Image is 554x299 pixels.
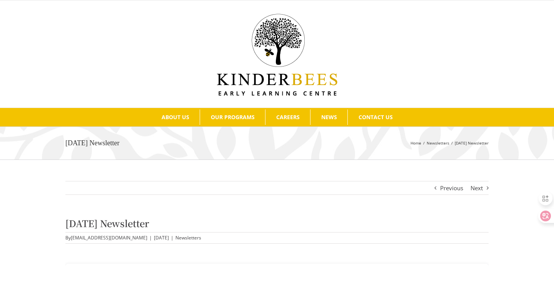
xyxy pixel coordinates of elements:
span: NEWS [321,115,337,120]
a: CAREERS [265,110,310,125]
span: | [169,234,175,241]
span: [DATE] Newsletter [455,140,489,146]
span: [DATE] [154,234,169,241]
a: Next [471,181,483,194]
a: NEWS [310,110,347,125]
a: Newsletters [427,140,449,146]
a: CONTACT US [348,110,403,125]
span: | [147,234,154,241]
nav: Breadcrumb [410,140,489,146]
span: CONTACT US [359,115,393,120]
span: CAREERS [276,115,300,120]
nav: Main Menu [12,108,542,126]
h1: [DATE] Newsletter [65,139,119,147]
img: Kinder Bees Logo [217,14,337,96]
div: By [65,234,489,241]
a: Previous [440,181,463,194]
a: Home [410,140,421,146]
span: ABOUT US [162,115,189,120]
span: OUR PROGRAMS [211,115,255,120]
a: ABOUT US [151,110,200,125]
a: Newsletters [175,234,201,241]
a: [EMAIL_ADDRESS][DOMAIN_NAME] [71,234,147,241]
h2: [DATE] Newsletter [65,218,489,228]
a: OUR PROGRAMS [200,110,265,125]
